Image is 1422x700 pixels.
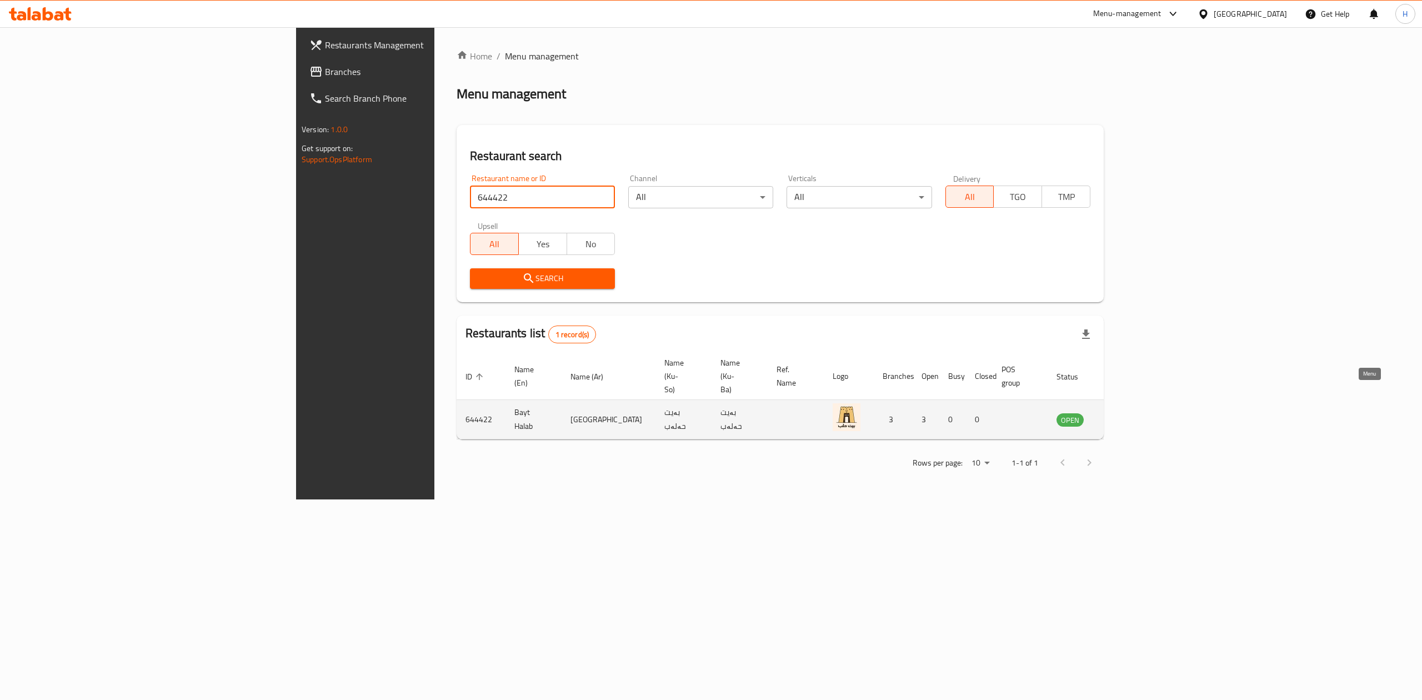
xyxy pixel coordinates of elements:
button: Search [470,268,615,289]
button: Yes [518,233,567,255]
span: 1.0.0 [331,122,348,137]
div: [GEOGRAPHIC_DATA] [1214,8,1287,20]
div: Export file [1073,321,1099,348]
label: Upsell [478,222,498,229]
td: 3 [913,400,939,439]
span: All [950,189,990,205]
span: Ref. Name [777,363,810,389]
th: Open [913,353,939,400]
td: 0 [966,400,993,439]
a: Branches [301,58,534,85]
span: Status [1057,370,1093,383]
td: بەیت حەلەب [712,400,768,439]
span: TMP [1047,189,1086,205]
span: Name (Ku-Ba) [720,356,754,396]
td: [GEOGRAPHIC_DATA] [562,400,655,439]
span: Search Branch Phone [325,92,525,105]
label: Delivery [953,174,981,182]
h2: Restaurant search [470,148,1090,164]
div: OPEN [1057,413,1084,427]
span: OPEN [1057,414,1084,427]
span: ID [465,370,487,383]
a: Support.OpsPlatform [302,152,372,167]
td: 0 [939,400,966,439]
span: Menu management [505,49,579,63]
button: TMP [1042,186,1090,208]
nav: breadcrumb [457,49,1104,63]
span: Branches [325,65,525,78]
div: All [787,186,932,208]
button: All [470,233,519,255]
th: Closed [966,353,993,400]
span: No [572,236,611,252]
a: Restaurants Management [301,32,534,58]
span: Name (Ku-So) [664,356,698,396]
span: TGO [998,189,1038,205]
h2: Restaurants list [465,325,596,343]
span: H [1403,8,1408,20]
span: Get support on: [302,141,353,156]
th: Busy [939,353,966,400]
button: TGO [993,186,1042,208]
span: Name (Ar) [570,370,618,383]
span: Search [479,272,606,286]
a: Search Branch Phone [301,85,534,112]
td: بەیت حەلەب [655,400,712,439]
div: Menu-management [1093,7,1161,21]
td: 3 [874,400,913,439]
span: POS group [1002,363,1034,389]
span: Restaurants Management [325,38,525,52]
div: All [628,186,773,208]
button: All [945,186,994,208]
input: Search for restaurant name or ID.. [470,186,615,208]
div: Total records count [548,326,597,343]
p: Rows per page: [913,456,963,470]
span: 1 record(s) [549,329,596,340]
span: All [475,236,514,252]
div: Rows per page: [967,455,994,472]
th: Logo [824,353,874,400]
span: Name (En) [514,363,548,389]
button: No [567,233,615,255]
span: Yes [523,236,563,252]
img: Bayt Halab [833,403,860,431]
table: enhanced table [457,353,1144,439]
th: Branches [874,353,913,400]
p: 1-1 of 1 [1012,456,1038,470]
span: Version: [302,122,329,137]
